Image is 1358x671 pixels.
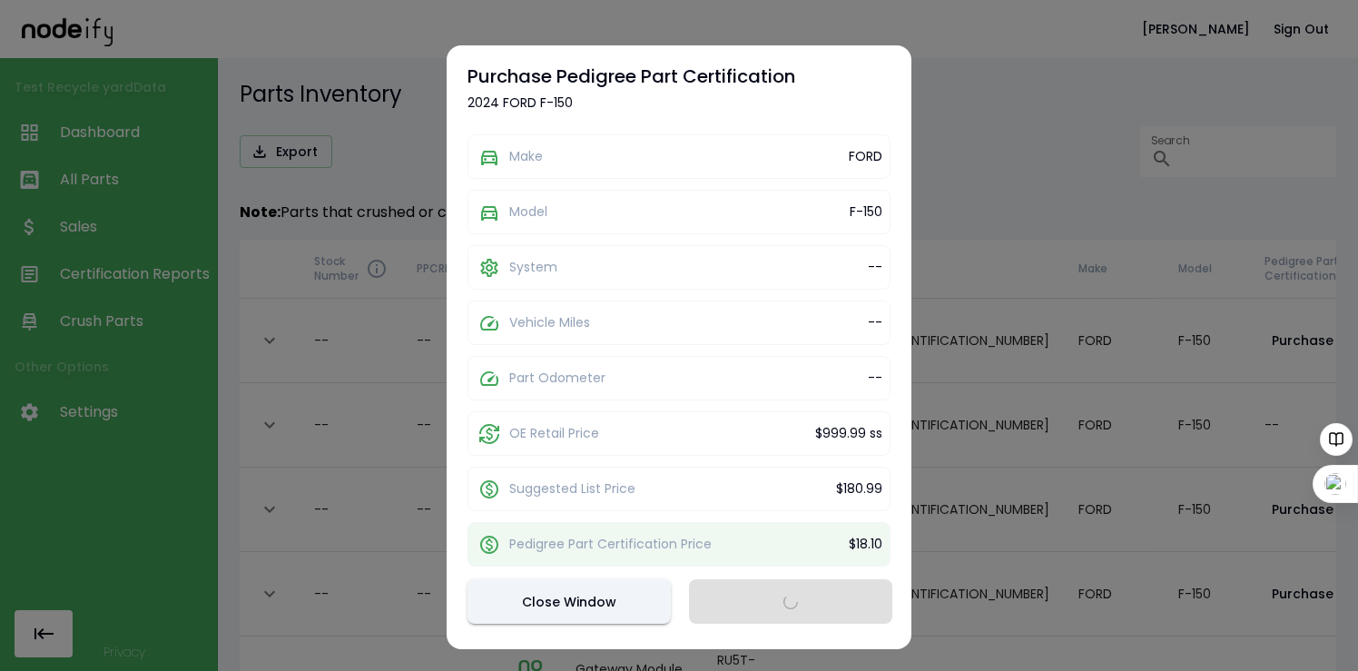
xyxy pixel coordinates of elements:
div: Suggested List Price [509,479,635,499]
div: Vehicle Miles [509,313,590,333]
button: Close Window [467,579,671,624]
div: OE Retail Price [509,424,599,444]
div: Model [509,202,547,222]
div: F-150 [850,202,882,222]
div: FORD [849,147,882,166]
div: $18.10 [849,535,882,554]
div: -- [868,313,882,332]
div: -- [868,369,882,388]
div: $999.99 ss [815,424,882,443]
div: 2024 FORD F-150 [467,94,891,113]
div: $180.99 [836,479,882,498]
div: System [509,258,557,278]
div: Purchase Pedigree Part Certification [467,64,891,89]
div: Make [509,147,543,167]
div: Part Odometer [509,369,605,389]
div: -- [868,258,882,277]
div: Pedigree Part Certification Price [509,535,712,555]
